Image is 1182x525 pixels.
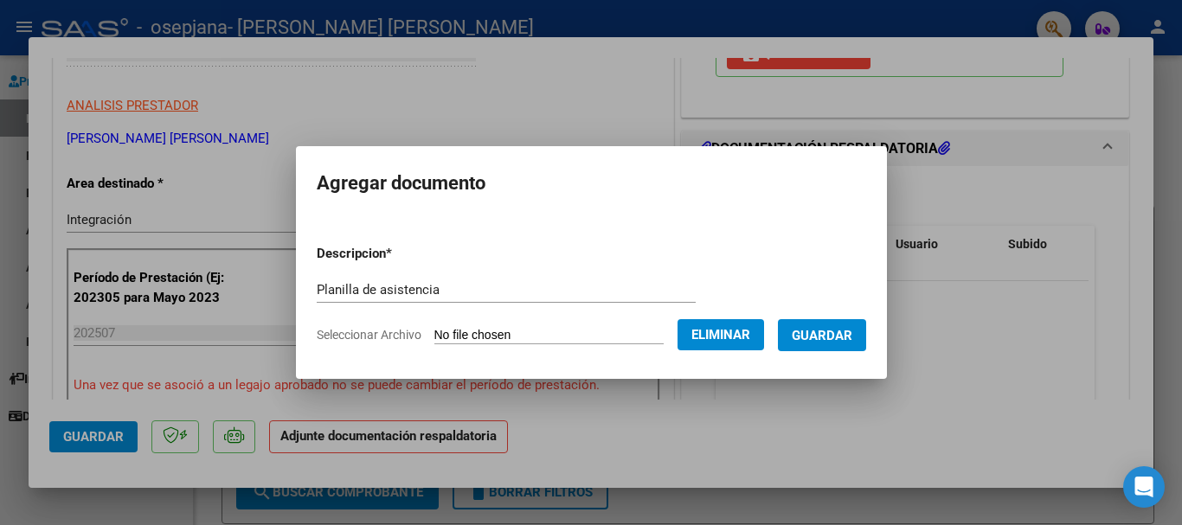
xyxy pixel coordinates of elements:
[317,328,421,342] span: Seleccionar Archivo
[678,319,764,350] button: Eliminar
[778,319,866,351] button: Guardar
[317,244,482,264] p: Descripcion
[1123,466,1165,508] div: Open Intercom Messenger
[317,167,866,200] h2: Agregar documento
[691,327,750,343] span: Eliminar
[792,328,852,343] span: Guardar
